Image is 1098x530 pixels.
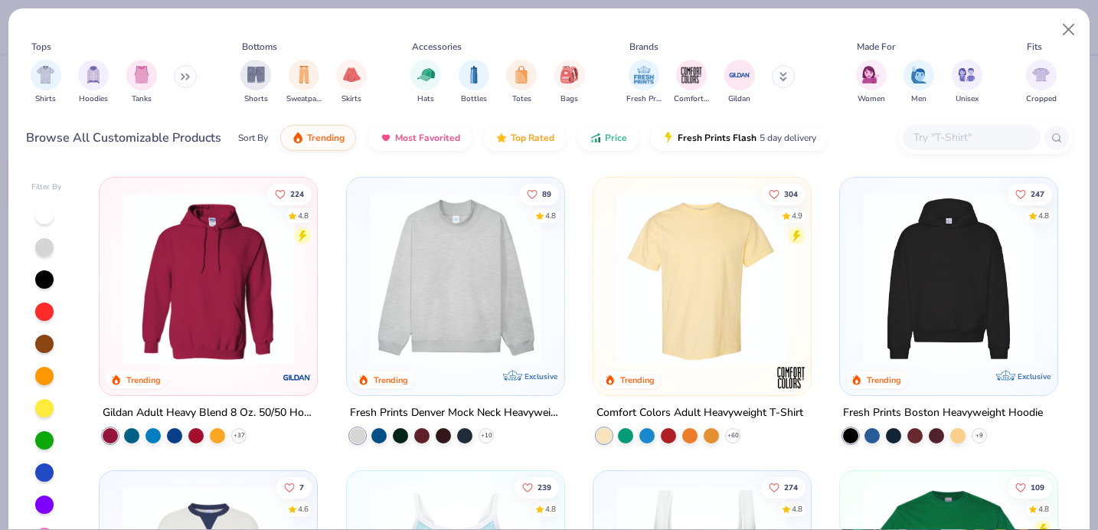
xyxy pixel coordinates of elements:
button: filter button [336,60,367,105]
div: filter for Women [856,60,887,105]
span: Most Favorited [395,132,460,144]
button: Trending [280,125,356,151]
div: Browse All Customizable Products [26,129,221,147]
img: Hoodies Image [85,66,102,83]
div: Fresh Prints Denver Mock Neck Heavyweight Sweatshirt [350,404,561,423]
button: filter button [506,60,537,105]
span: Hoodies [79,93,108,105]
div: 4.8 [544,504,555,515]
span: Sweatpants [286,93,322,105]
button: Like [514,477,558,499]
span: 239 [537,484,551,492]
span: + 10 [480,431,492,440]
span: Price [605,132,627,144]
span: Shorts [244,93,268,105]
img: Totes Image [513,66,530,83]
span: Exclusive [524,371,557,381]
button: filter button [78,60,109,105]
button: Like [1008,477,1052,499]
div: filter for Shorts [240,60,271,105]
div: filter for Unisex [952,60,982,105]
span: + 9 [975,431,983,440]
span: Cropped [1026,93,1057,105]
div: 4.6 [298,504,309,515]
span: 247 [1031,190,1044,198]
div: Sort By [238,131,268,145]
span: 224 [290,190,304,198]
img: TopRated.gif [495,132,508,144]
button: Most Favorited [368,125,472,151]
button: filter button [626,60,662,105]
img: Shorts Image [247,66,265,83]
span: 89 [541,190,551,198]
img: 029b8af0-80e6-406f-9fdc-fdf898547912 [609,193,796,365]
button: Like [1008,183,1052,204]
button: filter button [31,60,61,105]
span: Fresh Prints [626,93,662,105]
button: filter button [1026,60,1057,105]
div: Accessories [412,40,462,54]
img: Sweatpants Image [296,66,312,83]
img: e55d29c3-c55d-459c-bfd9-9b1c499ab3c6 [796,193,982,365]
div: Bottoms [242,40,277,54]
img: Unisex Image [958,66,975,83]
span: Hats [417,93,434,105]
button: filter button [554,60,585,105]
img: trending.gif [292,132,304,144]
button: filter button [240,60,271,105]
div: Comfort Colors Adult Heavyweight T-Shirt [596,404,803,423]
div: filter for Gildan [724,60,755,105]
img: Gildan logo [283,362,313,393]
div: filter for Bottles [459,60,489,105]
button: Price [578,125,639,151]
span: 274 [784,484,798,492]
span: Women [858,93,885,105]
img: Bottles Image [466,66,482,83]
span: + 60 [727,431,738,440]
span: Shirts [35,93,56,105]
img: Gildan Image [728,64,751,87]
span: Bottles [461,93,487,105]
button: filter button [724,60,755,105]
img: Skirts Image [343,66,361,83]
button: filter button [410,60,441,105]
button: filter button [674,60,709,105]
button: Like [518,183,558,204]
img: Comfort Colors logo [776,362,806,393]
div: Filter By [31,182,62,193]
span: + 37 [234,431,245,440]
button: filter button [126,60,157,105]
div: Brands [629,40,658,54]
span: Fresh Prints Flash [678,132,757,144]
img: 91acfc32-fd48-4d6b-bdad-a4c1a30ac3fc [855,193,1042,365]
div: 4.9 [792,210,802,221]
img: f5d85501-0dbb-4ee4-b115-c08fa3845d83 [362,193,549,365]
img: Bags Image [560,66,577,83]
button: Like [267,183,312,204]
span: Exclusive [1018,371,1051,381]
span: 109 [1031,484,1044,492]
button: Like [761,477,806,499]
span: 7 [299,484,304,492]
div: Fresh Prints Boston Heavyweight Hoodie [843,404,1043,423]
div: 4.8 [298,210,309,221]
img: Cropped Image [1032,66,1050,83]
input: Try "T-Shirt" [912,129,1030,146]
button: filter button [286,60,322,105]
button: Like [276,477,312,499]
button: filter button [459,60,489,105]
button: filter button [856,60,887,105]
span: Comfort Colors [674,93,709,105]
button: filter button [904,60,934,105]
span: Bags [560,93,578,105]
span: Skirts [341,93,361,105]
div: filter for Bags [554,60,585,105]
button: Like [761,183,806,204]
div: 4.8 [1038,504,1049,515]
div: Fits [1027,40,1042,54]
div: filter for Shirts [31,60,61,105]
span: Tanks [132,93,152,105]
span: Men [911,93,926,105]
div: 4.8 [792,504,802,515]
div: filter for Hats [410,60,441,105]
